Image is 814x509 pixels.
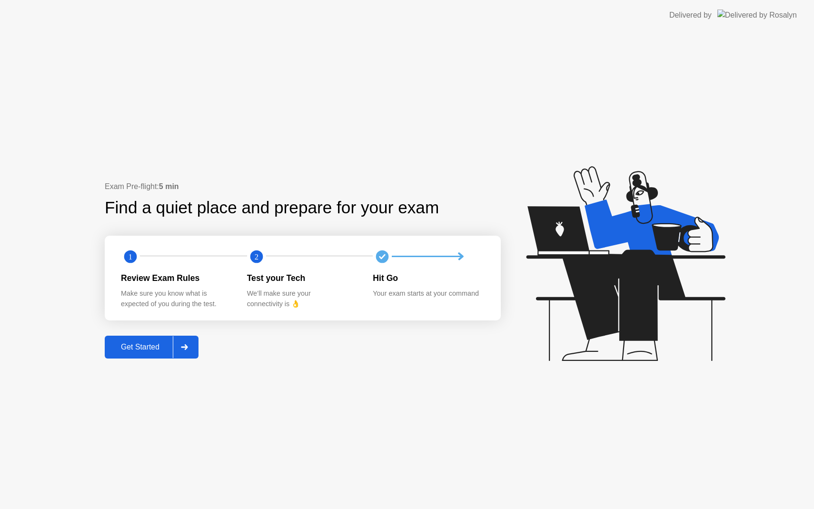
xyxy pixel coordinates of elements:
[717,10,797,20] img: Delivered by Rosalyn
[247,289,358,309] div: We’ll make sure your connectivity is 👌
[121,272,232,284] div: Review Exam Rules
[105,336,199,359] button: Get Started
[105,181,501,192] div: Exam Pre-flight:
[129,252,132,261] text: 1
[247,272,358,284] div: Test your Tech
[373,272,484,284] div: Hit Go
[105,195,440,220] div: Find a quiet place and prepare for your exam
[373,289,484,299] div: Your exam starts at your command
[121,289,232,309] div: Make sure you know what is expected of you during the test.
[108,343,173,351] div: Get Started
[255,252,258,261] text: 2
[669,10,712,21] div: Delivered by
[159,182,179,190] b: 5 min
